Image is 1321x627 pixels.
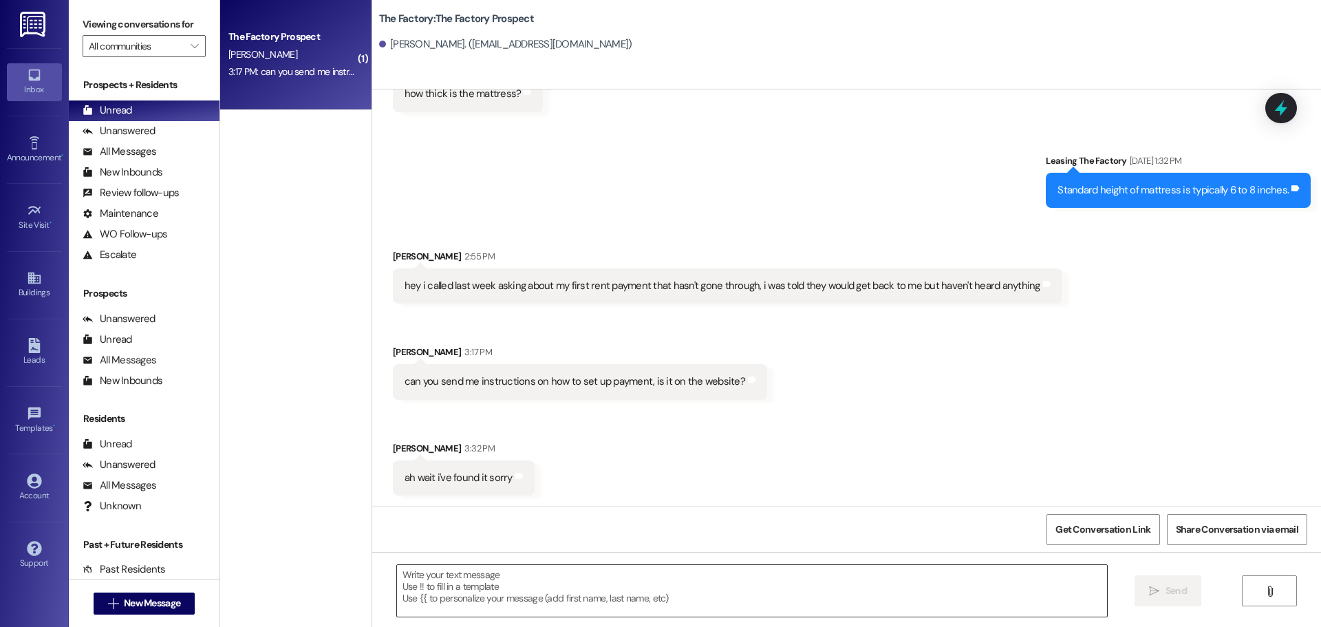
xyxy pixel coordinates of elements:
[83,186,179,200] div: Review follow-ups
[69,286,219,301] div: Prospects
[405,87,522,101] div: how thick is the mattress?
[61,151,63,160] span: •
[83,499,141,513] div: Unknown
[379,12,534,26] b: The Factory: The Factory Prospect
[53,421,55,431] span: •
[405,279,1040,293] div: hey i called last week asking about my first rent payment that hasn't gone through, i was told th...
[69,78,219,92] div: Prospects + Residents
[393,345,767,364] div: [PERSON_NAME]
[1149,586,1159,597] i: 
[7,469,62,507] a: Account
[7,334,62,371] a: Leads
[1265,586,1275,597] i: 
[379,37,632,52] div: [PERSON_NAME]. ([EMAIL_ADDRESS][DOMAIN_NAME])
[1167,514,1307,545] button: Share Conversation via email
[7,537,62,574] a: Support
[89,35,184,57] input: All communities
[7,63,62,100] a: Inbox
[1057,183,1289,198] div: Standard height of mattress is typically 6 to 8 inches.
[83,103,132,118] div: Unread
[83,562,166,577] div: Past Residents
[1055,522,1150,537] span: Get Conversation Link
[461,345,491,359] div: 3:17 PM
[83,332,132,347] div: Unread
[405,471,513,485] div: ah wait i've found it sorry
[83,227,167,242] div: WO Follow-ups
[461,249,494,264] div: 2:55 PM
[69,538,219,552] div: Past + Future Residents
[1046,153,1311,173] div: Leasing The Factory
[83,145,156,159] div: All Messages
[83,206,158,221] div: Maintenance
[228,65,570,78] div: 3:17 PM: can you send me instructions on how to set up payment, is it on the website?
[7,266,62,304] a: Buildings
[228,30,356,44] div: The Factory Prospect
[83,374,162,388] div: New Inbounds
[191,41,198,52] i: 
[83,248,136,262] div: Escalate
[83,437,132,451] div: Unread
[83,165,162,180] div: New Inbounds
[83,124,155,138] div: Unanswered
[7,199,62,236] a: Site Visit •
[94,593,195,615] button: New Message
[83,458,155,472] div: Unanswered
[50,218,52,228] span: •
[228,48,297,61] span: [PERSON_NAME]
[83,14,206,35] label: Viewing conversations for
[124,596,180,610] span: New Message
[1126,153,1182,168] div: [DATE] 1:32 PM
[461,441,494,456] div: 3:32 PM
[393,249,1062,268] div: [PERSON_NAME]
[1046,514,1159,545] button: Get Conversation Link
[69,412,219,426] div: Residents
[393,441,535,460] div: [PERSON_NAME]
[83,353,156,368] div: All Messages
[83,478,156,493] div: All Messages
[1166,584,1187,598] span: Send
[405,374,745,389] div: can you send me instructions on how to set up payment, is it on the website?
[108,598,118,609] i: 
[1135,575,1201,606] button: Send
[20,12,48,37] img: ResiDesk Logo
[7,402,62,439] a: Templates •
[83,312,155,326] div: Unanswered
[1176,522,1298,537] span: Share Conversation via email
